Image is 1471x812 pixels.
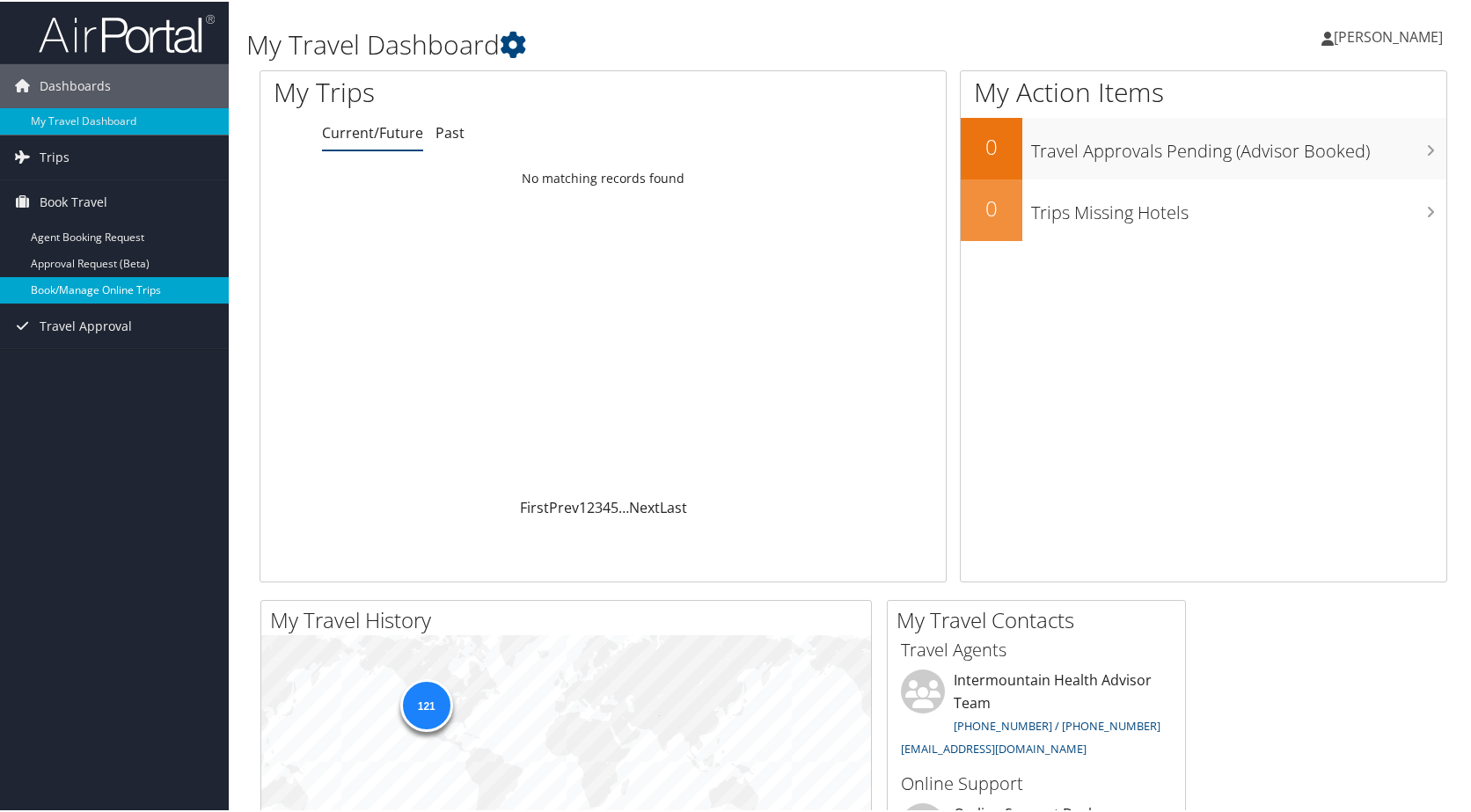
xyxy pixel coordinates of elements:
[587,496,595,516] a: 2
[603,496,611,516] a: 4
[629,496,660,516] a: Next
[579,496,587,516] a: 1
[660,496,687,516] a: Last
[897,604,1185,633] h2: My Travel Contacts
[901,770,1172,794] h3: Online Support
[40,179,107,223] span: Book Travel
[618,496,629,516] span: …
[1334,26,1443,45] span: [PERSON_NAME]
[322,121,423,141] a: Current/Future
[961,130,1022,160] h2: 0
[39,11,215,53] img: airportal-logo.png
[40,303,132,347] span: Travel Approval
[961,192,1022,222] h2: 0
[892,668,1181,762] li: Intermountain Health Advisor Team
[961,116,1446,178] a: 0Travel Approvals Pending (Advisor Booked)
[399,677,452,730] div: 121
[961,178,1446,239] a: 0Trips Missing Hotels
[961,72,1446,109] h1: My Action Items
[246,25,1056,62] h1: My Travel Dashboard
[595,496,603,516] a: 3
[901,636,1172,661] h3: Travel Agents
[549,496,579,516] a: Prev
[270,604,871,633] h2: My Travel History
[1031,190,1446,223] h3: Trips Missing Hotels
[1031,128,1446,162] h3: Travel Approvals Pending (Advisor Booked)
[274,72,648,109] h1: My Trips
[40,62,111,106] span: Dashboards
[901,739,1087,755] a: [EMAIL_ADDRESS][DOMAIN_NAME]
[954,716,1160,732] a: [PHONE_NUMBER] / [PHONE_NUMBER]
[1321,9,1460,62] a: [PERSON_NAME]
[435,121,465,141] a: Past
[520,496,549,516] a: First
[611,496,618,516] a: 5
[40,134,70,178] span: Trips
[260,161,946,193] td: No matching records found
